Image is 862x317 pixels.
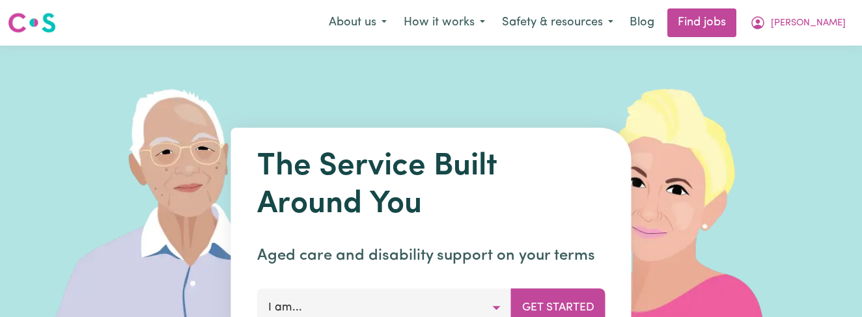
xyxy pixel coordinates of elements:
button: Safety & resources [494,9,622,36]
a: Blog [622,8,662,37]
h1: The Service Built Around You [257,148,605,223]
button: My Account [742,9,854,36]
a: Find jobs [667,8,736,37]
button: How it works [395,9,494,36]
a: Careseekers logo [8,8,56,38]
span: [PERSON_NAME] [771,16,846,31]
p: Aged care and disability support on your terms [257,244,605,268]
img: Careseekers logo [8,11,56,34]
button: About us [320,9,395,36]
